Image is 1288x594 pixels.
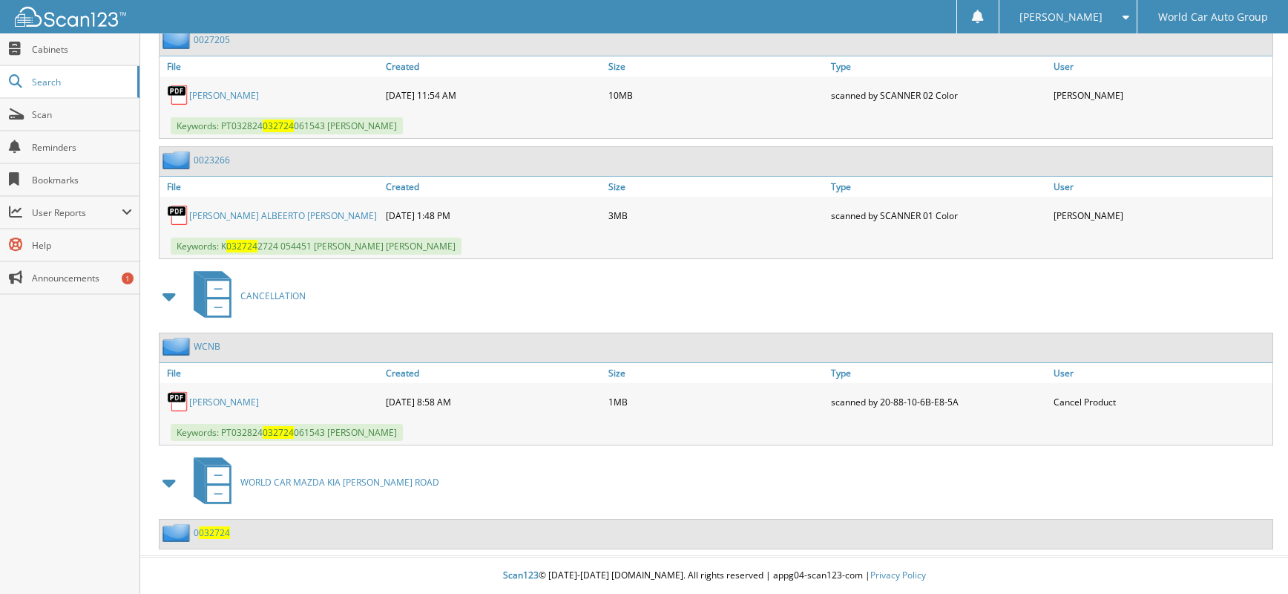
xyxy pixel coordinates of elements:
[162,30,194,49] img: folder2.png
[185,267,306,325] a: CANCELLATION
[32,108,132,121] span: Scan
[382,363,605,383] a: Created
[15,7,126,27] img: scan123-logo-white.svg
[185,453,439,512] a: WORLD CAR MAZDA KIA [PERSON_NAME] ROAD
[160,56,382,76] a: File
[827,200,1050,230] div: scanned by SCANNER 01 Color
[160,177,382,197] a: File
[199,526,230,539] span: 032724
[32,141,132,154] span: Reminders
[171,117,403,134] span: Keywords: PT032824 061543 [PERSON_NAME]
[503,569,539,581] span: Scan123
[167,84,189,106] img: PDF.png
[1050,80,1272,110] div: [PERSON_NAME]
[605,80,827,110] div: 10MB
[1050,363,1272,383] a: User
[240,476,439,489] span: WORLD CAR MAZDA KIA [PERSON_NAME] ROAD
[1158,13,1268,22] span: World Car Auto Group
[140,558,1288,594] div: © [DATE]-[DATE] [DOMAIN_NAME]. All rights reserved | appg04-scan123-com |
[1019,13,1103,22] span: [PERSON_NAME]
[122,272,134,284] div: 1
[160,363,382,383] a: File
[827,177,1050,197] a: Type
[827,387,1050,417] div: scanned by 20-88-10-6B-E8-5A
[1050,387,1272,417] div: Cancel Product
[189,89,259,102] a: [PERSON_NAME]
[605,200,827,230] div: 3MB
[32,239,132,252] span: Help
[382,387,605,417] div: [DATE] 8:58 AM
[167,391,189,413] img: PDF.png
[382,56,605,76] a: Created
[189,396,259,408] a: [PERSON_NAME]
[194,526,230,539] a: 0032724
[263,426,294,439] span: 032724
[1050,200,1272,230] div: [PERSON_NAME]
[1050,56,1272,76] a: User
[194,340,220,353] a: WCNB
[827,80,1050,110] div: scanned by SCANNER 02 Color
[605,363,827,383] a: Size
[189,209,377,222] a: [PERSON_NAME] ALBEERTO [PERSON_NAME]
[32,206,122,219] span: User Reports
[32,174,132,186] span: Bookmarks
[32,43,132,56] span: Cabinets
[605,56,827,76] a: Size
[194,154,230,166] a: 0023266
[382,80,605,110] div: [DATE] 11:54 AM
[1050,177,1272,197] a: User
[263,120,294,132] span: 032724
[605,177,827,197] a: Size
[162,151,194,169] img: folder2.png
[167,204,189,226] img: PDF.png
[870,569,926,581] a: Privacy Policy
[605,387,827,417] div: 1MB
[827,56,1050,76] a: Type
[382,200,605,230] div: [DATE] 1:48 PM
[32,272,132,284] span: Announcements
[226,240,257,252] span: 032724
[171,424,403,441] span: Keywords: PT032824 061543 [PERSON_NAME]
[194,33,230,46] a: 0027205
[162,337,194,356] img: folder2.png
[827,363,1050,383] a: Type
[382,177,605,197] a: Created
[240,290,306,302] span: CANCELLATION
[171,238,461,255] span: Keywords: K 2724 054451 [PERSON_NAME] [PERSON_NAME]
[32,76,130,88] span: Search
[162,523,194,542] img: folder2.png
